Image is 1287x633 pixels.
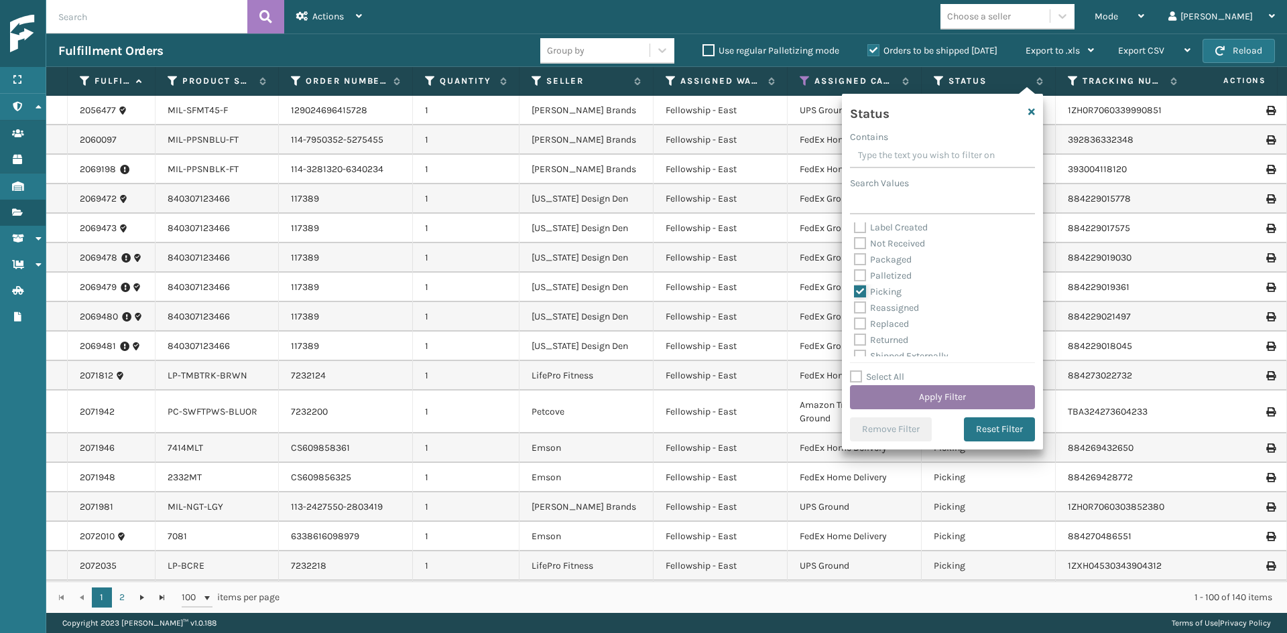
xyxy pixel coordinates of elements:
[922,581,1056,610] td: Picking
[519,492,654,522] td: [PERSON_NAME] Brands
[850,130,888,144] label: Contains
[1118,45,1164,56] span: Export CSV
[168,281,230,293] a: 840307123466
[80,222,117,235] a: 2069473
[867,45,997,56] label: Orders to be shipped [DATE]
[168,163,239,175] a: MIL-PPSNBLK-FT
[168,252,230,263] a: 840307123466
[80,310,118,324] a: 2069480
[854,286,902,297] label: Picking
[788,243,922,273] td: FedEx Ground
[519,184,654,214] td: [US_STATE] Design Den
[1068,311,1131,322] a: 884229021497
[413,433,519,463] td: 1
[168,442,203,453] a: 7414MLT
[519,361,654,391] td: LifePro Fitness
[546,75,627,87] label: Seller
[519,273,654,302] td: [US_STATE] Design Den
[519,125,654,155] td: [PERSON_NAME] Brands
[1266,106,1274,115] i: Print Label
[1172,613,1271,633] div: |
[947,9,1011,23] div: Choose a seller
[1068,501,1164,512] a: 1ZH0R7060303852380
[168,370,247,381] a: LP-TMBTRK-BRWN
[168,472,202,483] a: 2332MT
[788,463,922,492] td: FedEx Home Delivery
[922,492,1056,522] td: Picking
[1266,194,1274,204] i: Print Label
[279,184,413,214] td: 117389
[182,75,253,87] label: Product SKU
[788,581,922,610] td: UPS Ground
[279,581,413,610] td: 7232352
[788,433,922,463] td: FedEx Home Delivery
[132,587,152,608] a: Go to the next page
[1068,340,1132,352] a: 884229018045
[519,332,654,361] td: [US_STATE] Design Den
[1203,39,1275,63] button: Reload
[62,613,217,633] p: Copyright 2023 [PERSON_NAME]™ v 1.0.188
[80,471,115,484] a: 2071948
[547,44,585,58] div: Group by
[850,144,1035,168] input: Type the text you wish to filter on
[854,254,912,265] label: Packaged
[1095,11,1118,22] span: Mode
[279,125,413,155] td: 114-7950352-5275455
[80,405,115,419] a: 2071942
[654,463,788,492] td: Fellowship - East
[80,559,117,573] a: 2072035
[279,463,413,492] td: CS609856325
[157,592,168,603] span: Go to the last page
[413,302,519,332] td: 1
[788,96,922,125] td: UPS Ground
[654,155,788,184] td: Fellowship - East
[80,133,117,147] a: 2060097
[413,332,519,361] td: 1
[168,104,228,116] a: MIL-SFMT45-F
[1266,371,1274,380] i: Print Label
[279,361,413,391] td: 7232124
[279,214,413,243] td: 117389
[654,332,788,361] td: Fellowship - East
[279,302,413,332] td: 117389
[519,522,654,551] td: Emson
[654,391,788,433] td: Fellowship - East
[850,102,889,122] h4: Status
[279,522,413,551] td: 6338616098979
[1068,134,1133,145] a: 392836332348
[654,492,788,522] td: Fellowship - East
[1266,165,1274,174] i: Print Label
[680,75,761,87] label: Assigned Warehouse
[413,492,519,522] td: 1
[519,214,654,243] td: [US_STATE] Design Den
[788,551,922,581] td: UPS Ground
[92,587,112,608] a: 1
[854,222,928,233] label: Label Created
[279,551,413,581] td: 7232218
[654,551,788,581] td: Fellowship - East
[1266,443,1274,453] i: Print Label
[1068,222,1130,234] a: 884229017575
[413,125,519,155] td: 1
[80,340,116,353] a: 2069481
[850,371,904,382] label: Select All
[168,340,230,352] a: 840307123466
[519,391,654,433] td: Petcove
[1266,342,1274,351] i: Print Label
[80,530,115,543] a: 2072010
[413,155,519,184] td: 1
[413,243,519,273] td: 1
[1266,135,1274,145] i: Print Label
[279,433,413,463] td: CS609858361
[519,581,654,610] td: LifePro Fitness
[788,214,922,243] td: FedEx Ground
[654,243,788,273] td: Fellowship - East
[654,302,788,332] td: Fellowship - East
[306,75,387,87] label: Order Number
[519,155,654,184] td: [PERSON_NAME] Brands
[182,587,280,608] span: items per page
[850,417,932,441] button: Remove Filter
[654,125,788,155] td: Fellowship - East
[1266,502,1274,512] i: Print Label
[788,492,922,522] td: UPS Ground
